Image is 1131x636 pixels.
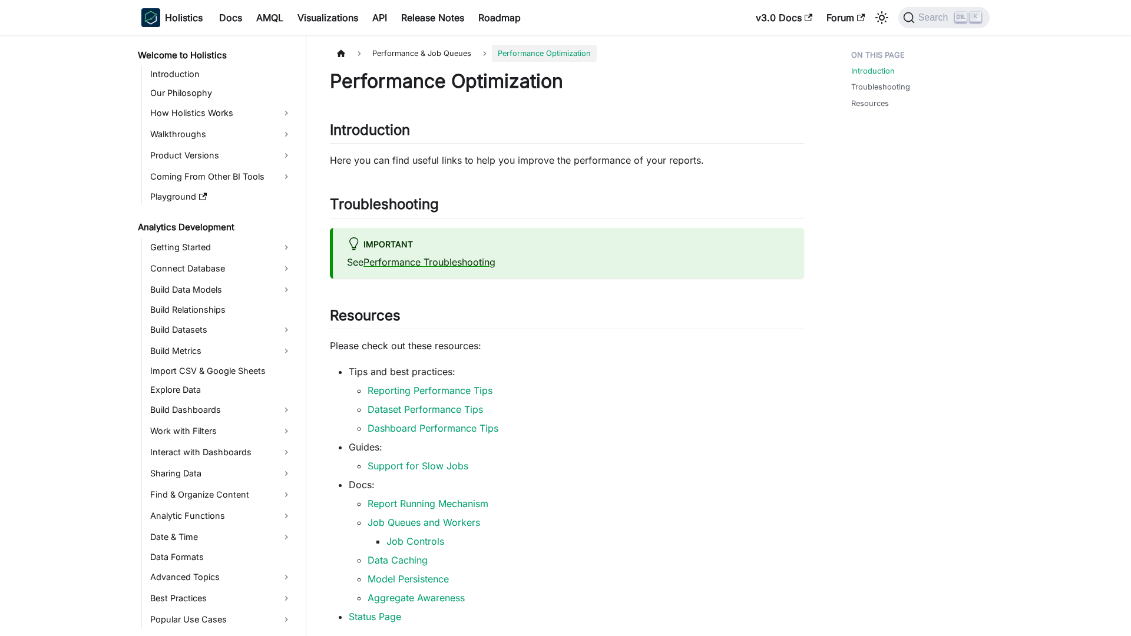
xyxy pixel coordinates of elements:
a: Build Data Models [147,280,296,299]
a: Forum [819,8,872,27]
button: Switch between dark and light mode (currently light mode) [872,8,891,27]
nav: Breadcrumbs [330,45,804,62]
a: Troubleshooting [851,81,910,92]
nav: Docs sidebar [130,35,306,636]
a: Date & Time [147,528,296,546]
span: Performance Optimization [492,45,597,62]
a: AMQL [249,8,290,27]
a: Home page [330,45,352,62]
h2: Troubleshooting [330,196,804,218]
b: Holistics [165,11,203,25]
a: Aggregate Awareness [368,592,465,604]
p: See [347,255,790,269]
a: Coming From Other BI Tools [147,167,296,186]
a: API [365,8,394,27]
a: Build Dashboards [147,400,296,419]
a: Introduction [851,65,895,77]
span: Performance & Job Queues [366,45,477,62]
a: Model Persistence [368,573,449,585]
a: Sharing Data [147,464,296,483]
a: Work with Filters [147,422,296,440]
a: Roadmap [471,8,528,27]
a: Data Caching [368,554,428,566]
a: How Holistics Works [147,104,296,122]
a: Import CSV & Google Sheets [147,363,296,379]
kbd: K [970,12,981,22]
a: Status Page [349,611,401,622]
a: Analytics Development [134,219,296,236]
a: Visualizations [290,8,365,27]
a: Welcome to Holistics [134,47,296,64]
a: Job Controls [386,535,444,547]
a: Reporting Performance Tips [368,385,492,396]
a: Build Metrics [147,342,296,360]
p: Here you can find useful links to help you improve the performance of your reports. [330,153,804,167]
a: Interact with Dashboards [147,443,296,462]
a: Performance Troubleshooting [363,256,495,268]
a: Dataset Performance Tips [368,403,483,415]
a: Playground [147,188,296,205]
a: Build Relationships [147,302,296,318]
a: Job Queues and Workers [368,516,480,528]
a: Connect Database [147,259,296,278]
a: Resources [851,98,889,109]
a: Our Philosophy [147,85,296,101]
a: Popular Use Cases [147,610,296,629]
li: Docs: [349,478,804,605]
img: Holistics [141,8,160,27]
h1: Performance Optimization [330,69,804,93]
h2: Resources [330,307,804,329]
li: Tips and best practices: [349,365,804,435]
a: Report Running Mechanism [368,498,488,509]
a: HolisticsHolistics [141,8,203,27]
a: Product Versions [147,146,296,165]
a: Best Practices [147,589,296,608]
h2: Introduction [330,121,804,144]
a: Getting Started [147,238,296,257]
a: Data Formats [147,549,296,565]
li: Guides: [349,440,804,473]
p: Please check out these resources: [330,339,804,353]
a: Find & Organize Content [147,485,296,504]
a: Advanced Topics [147,568,296,587]
div: Important [347,237,790,253]
a: Introduction [147,66,296,82]
span: Search [915,12,955,23]
a: Analytic Functions [147,506,296,525]
a: Explore Data [147,382,296,398]
a: Dashboard Performance Tips [368,422,498,434]
a: Build Datasets [147,320,296,339]
a: Support for Slow Jobs [368,460,468,472]
a: Release Notes [394,8,471,27]
a: Docs [212,8,249,27]
a: v3.0 Docs [749,8,819,27]
a: Walkthroughs [147,125,296,144]
button: Search (Ctrl+K) [898,7,990,28]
